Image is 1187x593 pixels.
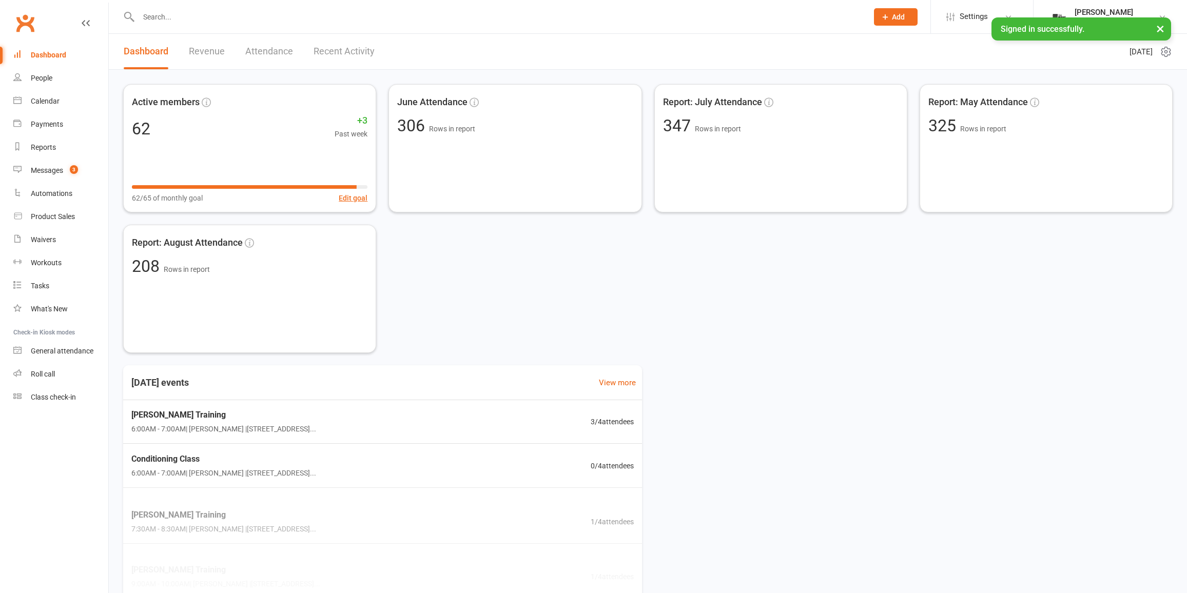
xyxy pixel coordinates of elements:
[131,523,316,535] span: 7:30AM - 8:30AM | [PERSON_NAME] | [STREET_ADDRESS]...
[135,10,861,24] input: Search...
[13,298,108,321] a: What's New
[31,347,93,355] div: General attendance
[13,182,108,205] a: Automations
[13,274,108,298] a: Tasks
[1049,7,1069,27] img: thumb_image1749576563.png
[591,460,634,471] span: 0 / 4 attendees
[13,251,108,274] a: Workouts
[695,125,741,133] span: Rows in report
[31,189,72,197] div: Automations
[31,143,56,151] div: Reports
[335,128,367,140] span: Past week
[131,452,316,466] span: Conditioning Class
[31,305,68,313] div: What's New
[124,34,168,69] a: Dashboard
[31,166,63,174] div: Messages
[123,373,197,392] h3: [DATE] events
[13,386,108,409] a: Class kiosk mode
[12,10,38,36] a: Clubworx
[591,516,634,527] span: 1 / 4 attendees
[591,571,634,582] span: 1 / 4 attendees
[1001,24,1084,34] span: Signed in successfully.
[70,165,78,174] span: 3
[31,74,52,82] div: People
[335,113,367,128] span: +3
[31,97,60,105] div: Calendar
[397,116,429,135] span: 306
[663,116,695,135] span: 347
[13,340,108,363] a: General attendance kiosk mode
[131,423,316,434] span: 6:00AM - 7:00AM | [PERSON_NAME] | [STREET_ADDRESS]...
[31,259,62,267] div: Workouts
[13,67,108,90] a: People
[189,34,225,69] a: Revenue
[892,13,905,21] span: Add
[13,363,108,386] a: Roll call
[960,125,1006,133] span: Rows in report
[13,113,108,136] a: Payments
[31,120,63,128] div: Payments
[1075,8,1133,17] div: [PERSON_NAME]
[663,95,762,110] span: Report: July Attendance
[339,192,367,204] button: Edit goal
[131,579,320,590] span: 9:00AM - 10:00AM | [PERSON_NAME] | [STREET_ADDRESS]...
[31,393,76,401] div: Class check-in
[13,205,108,228] a: Product Sales
[1130,46,1153,58] span: [DATE]
[599,377,636,389] a: View more
[314,34,375,69] a: Recent Activity
[31,370,55,378] div: Roll call
[131,563,320,577] span: [PERSON_NAME] Training
[1151,17,1170,39] button: ×
[132,121,150,137] div: 62
[31,235,56,244] div: Waivers
[928,116,960,135] span: 325
[132,235,243,250] span: Report: August Attendance
[131,408,316,422] span: [PERSON_NAME] Training
[31,282,49,290] div: Tasks
[31,51,66,59] div: Dashboard
[13,159,108,182] a: Messages 3
[874,8,918,26] button: Add
[13,44,108,67] a: Dashboard
[245,34,293,69] a: Attendance
[132,256,164,276] span: 208
[13,136,108,159] a: Reports
[13,228,108,251] a: Waivers
[13,90,108,113] a: Calendar
[928,95,1028,110] span: Report: May Attendance
[132,95,200,110] span: Active members
[429,125,475,133] span: Rows in report
[397,95,468,110] span: June Attendance
[131,468,316,479] span: 6:00AM - 7:00AM | [PERSON_NAME] | [STREET_ADDRESS]...
[1075,17,1133,26] div: The Weight Rm
[31,212,75,221] div: Product Sales
[591,416,634,427] span: 3 / 4 attendees
[132,192,203,204] span: 62/65 of monthly goal
[131,508,316,522] span: [PERSON_NAME] Training
[960,5,988,28] span: Settings
[164,265,210,273] span: Rows in report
